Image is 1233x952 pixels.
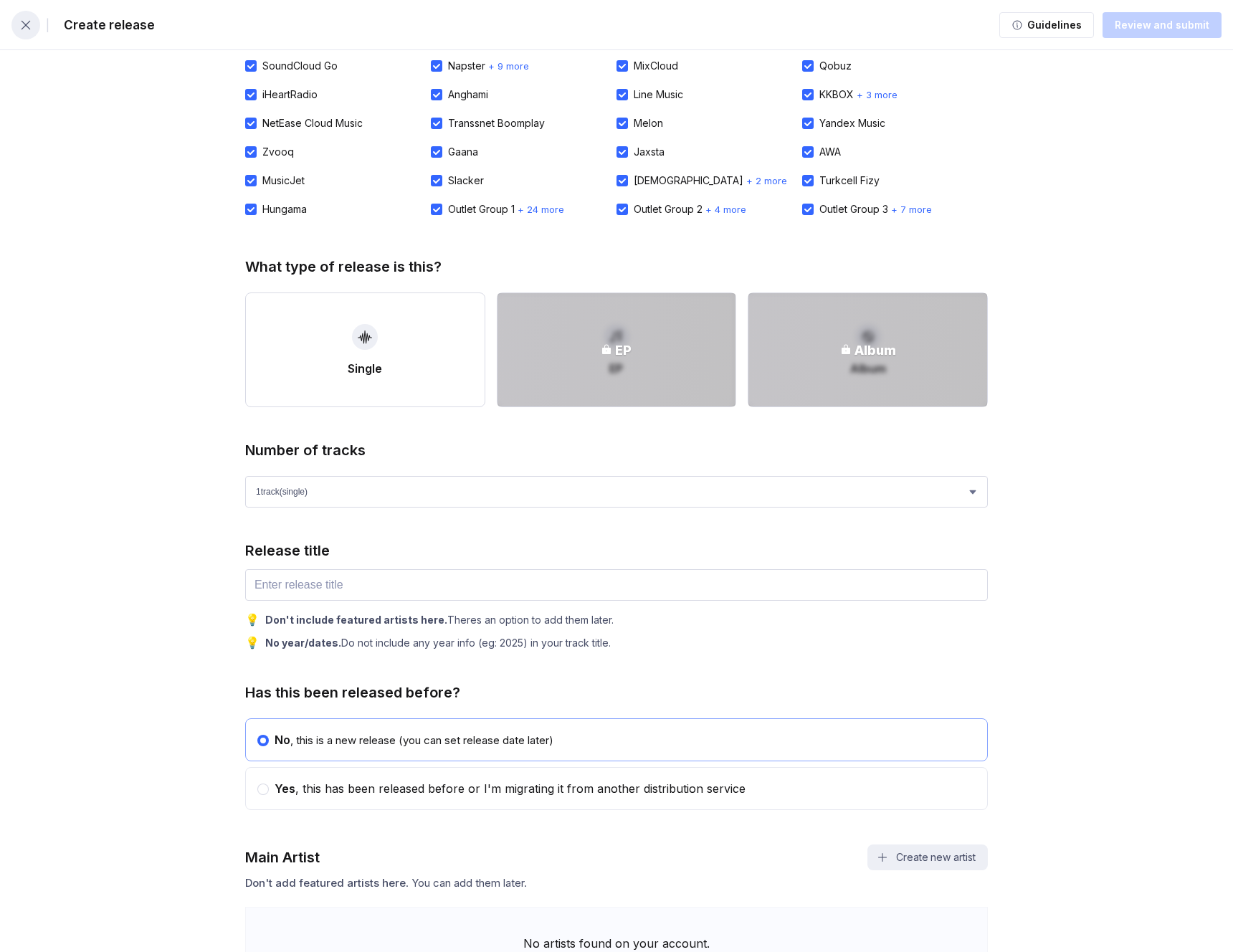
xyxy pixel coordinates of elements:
[891,204,932,215] span: + 7 more
[819,146,841,158] div: AWA
[245,442,366,459] div: Number of tracks
[262,60,338,72] div: SoundCloud Go
[245,849,320,866] div: Main Artist
[634,146,665,158] div: Jaxsta
[748,292,988,407] button: AlbumAlbum
[265,637,341,649] b: No year/dates.
[262,118,363,129] div: NetEase Cloud Music
[46,18,49,32] div: |
[867,844,988,870] button: Create new artist
[55,18,155,32] div: Create release
[518,204,564,215] span: + 24 more
[634,175,743,186] div: [DEMOGRAPHIC_DATA]
[634,89,683,100] div: Line Music
[265,637,611,649] div: Do not include any year info (eg: 2025) in your track title.
[245,876,988,890] div: . You can add them later.
[819,60,852,72] div: Qobuz
[245,612,260,627] div: 💡
[705,204,746,215] span: + 4 more
[448,89,488,100] div: Anghami
[269,733,553,747] div: , this is a new release (you can set release date later)
[275,733,290,747] span: No
[245,258,442,275] div: What type of release is this?
[854,343,896,358] div: Album
[819,204,888,215] div: Outlet Group 3
[448,118,545,129] div: Transsnet Boomplay
[634,118,663,129] div: Melon
[448,60,485,72] div: Napster
[265,614,614,626] div: Theres an option to add them later.
[615,343,632,358] div: EP
[245,542,330,559] div: Release title
[262,89,318,100] div: iHeartRadio
[746,175,787,186] span: + 2 more
[245,635,260,649] div: 💡
[245,876,406,890] span: Don't add featured artists here
[245,292,485,407] button: Single
[262,204,307,215] div: Hungama
[262,146,294,158] div: Zvooq
[245,569,988,601] input: Enter release title
[634,204,703,215] div: Outlet Group 2
[269,781,746,796] div: , this has been released before or I'm migrating it from another distribution service
[275,781,295,796] span: Yes
[448,175,484,186] div: Slacker
[819,89,854,100] div: KKBOX
[857,89,898,100] span: + 3 more
[999,12,1094,38] button: Guidelines
[1023,18,1082,32] div: Guidelines
[497,292,737,407] button: EPEP
[245,684,460,701] div: Has this been released before?
[488,60,529,72] span: + 9 more
[634,60,678,72] div: MixCloud
[448,204,515,215] div: Outlet Group 1
[448,146,478,158] div: Gaana
[262,175,305,186] div: MusicJet
[819,175,880,186] div: Turkcell Fizy
[348,361,382,376] div: Single
[523,936,710,951] div: No artists found on your account.
[265,614,447,626] b: Don't include featured artists here.
[819,118,885,129] div: Yandex Music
